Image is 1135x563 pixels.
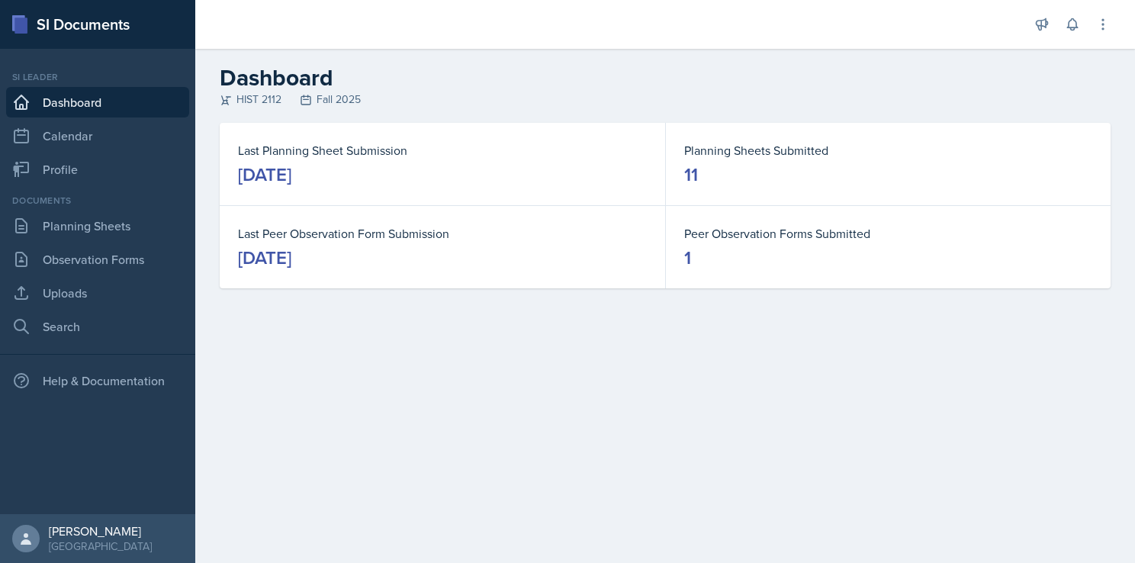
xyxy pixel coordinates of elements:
[49,523,152,539] div: [PERSON_NAME]
[238,246,291,270] div: [DATE]
[6,70,189,84] div: Si leader
[6,365,189,396] div: Help & Documentation
[684,246,691,270] div: 1
[49,539,152,554] div: [GEOGRAPHIC_DATA]
[6,211,189,241] a: Planning Sheets
[684,141,1092,159] dt: Planning Sheets Submitted
[238,162,291,187] div: [DATE]
[6,278,189,308] a: Uploads
[220,64,1111,92] h2: Dashboard
[684,162,698,187] div: 11
[684,224,1092,243] dt: Peer Observation Forms Submitted
[6,154,189,185] a: Profile
[238,141,647,159] dt: Last Planning Sheet Submission
[238,224,647,243] dt: Last Peer Observation Form Submission
[6,244,189,275] a: Observation Forms
[220,92,1111,108] div: HIST 2112 Fall 2025
[6,87,189,117] a: Dashboard
[6,194,189,208] div: Documents
[6,121,189,151] a: Calendar
[6,311,189,342] a: Search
